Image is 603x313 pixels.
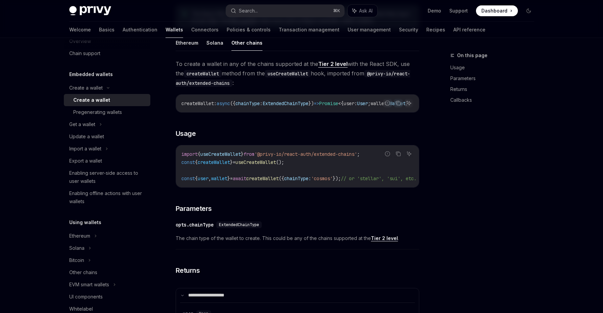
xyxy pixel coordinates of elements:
[214,100,217,106] span: :
[64,187,150,208] a: Enabling offline actions with user wallets
[279,175,284,182] span: ({
[354,100,357,106] span: :
[181,100,214,106] span: createWallet
[457,51,487,59] span: On this page
[69,189,146,206] div: Enabling offline actions with user wallets
[357,151,360,157] span: ;
[64,94,150,106] a: Create a wallet
[64,130,150,143] a: Update a wallet
[198,151,200,157] span: {
[69,120,95,128] div: Get a wallet
[69,157,102,165] div: Export a wallet
[357,100,368,106] span: User
[233,159,235,165] span: =
[195,175,198,182] span: {
[260,100,262,106] span: :
[211,175,227,182] span: wallet
[184,70,222,77] code: createWallet
[338,100,341,106] span: <
[99,22,115,38] a: Basics
[276,159,284,165] span: ();
[230,159,233,165] span: }
[383,99,392,107] button: Report incorrect code
[64,47,150,59] a: Chain support
[476,5,518,16] a: Dashboard
[181,175,195,182] span: const
[348,22,391,38] a: User management
[453,22,485,38] a: API reference
[241,151,244,157] span: }
[450,84,539,95] a: Returns
[219,222,259,227] span: ExtendedChainType
[198,159,230,165] span: createWallet
[217,100,230,106] span: async
[64,167,150,187] a: Enabling server-side access to user wallets
[230,175,233,182] span: =
[200,151,241,157] span: useCreateWallet
[176,266,200,275] span: Returns
[235,159,276,165] span: useCreateWallet
[239,7,258,15] div: Search...
[69,244,84,252] div: Solana
[426,22,445,38] a: Recipes
[359,7,373,14] span: Ask AI
[69,281,109,289] div: EVM smart wallets
[314,100,319,106] span: =>
[308,100,314,106] span: })
[279,22,340,38] a: Transaction management
[195,159,198,165] span: {
[405,149,413,158] button: Ask AI
[405,99,413,107] button: Ask AI
[341,175,417,182] span: // or 'stellar', 'sui', etc.
[265,70,311,77] code: useCreateWallet
[69,268,97,276] div: Other chains
[64,266,150,279] a: Other chains
[348,5,377,17] button: Ask AI
[394,149,403,158] button: Copy the contents from the code block
[333,8,340,14] span: ⌘ K
[73,108,122,116] div: Pregenerating wallets
[450,95,539,105] a: Callbacks
[333,175,341,182] span: });
[191,22,219,38] a: Connectors
[428,7,441,14] a: Demo
[64,106,150,118] a: Pregenerating wallets
[181,151,198,157] span: import
[450,73,539,84] a: Parameters
[371,235,398,241] a: Tier 2 level
[123,22,157,38] a: Authentication
[69,22,91,38] a: Welcome
[176,221,213,228] div: opts.chainType
[368,100,371,106] span: ;
[206,35,223,51] button: Solana
[523,5,534,16] button: Toggle dark mode
[69,169,146,185] div: Enabling server-side access to user wallets
[69,232,90,240] div: Ethereum
[64,155,150,167] a: Export a wallet
[383,149,392,158] button: Report incorrect code
[208,175,211,182] span: ,
[227,175,230,182] span: }
[176,35,198,51] button: Ethereum
[176,234,419,242] span: The chain type of the wallet to create. This could be any of the chains supported at the .
[69,305,93,313] div: Whitelabel
[69,293,103,301] div: UI components
[230,100,235,106] span: ({
[394,99,403,107] button: Copy the contents from the code block
[254,151,357,157] span: '@privy-io/react-auth/extended-chains'
[344,100,354,106] span: user
[235,100,260,106] span: chainType
[69,218,101,226] h5: Using wallets
[176,129,196,138] span: Usage
[231,35,262,51] button: Other chains
[246,175,279,182] span: createWallet
[318,61,348,68] a: Tier 2 level
[69,84,103,92] div: Create a wallet
[399,22,418,38] a: Security
[244,151,254,157] span: from
[73,96,110,104] div: Create a wallet
[319,100,338,106] span: Promise
[341,100,344,106] span: {
[284,175,311,182] span: chainType:
[64,291,150,303] a: UI components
